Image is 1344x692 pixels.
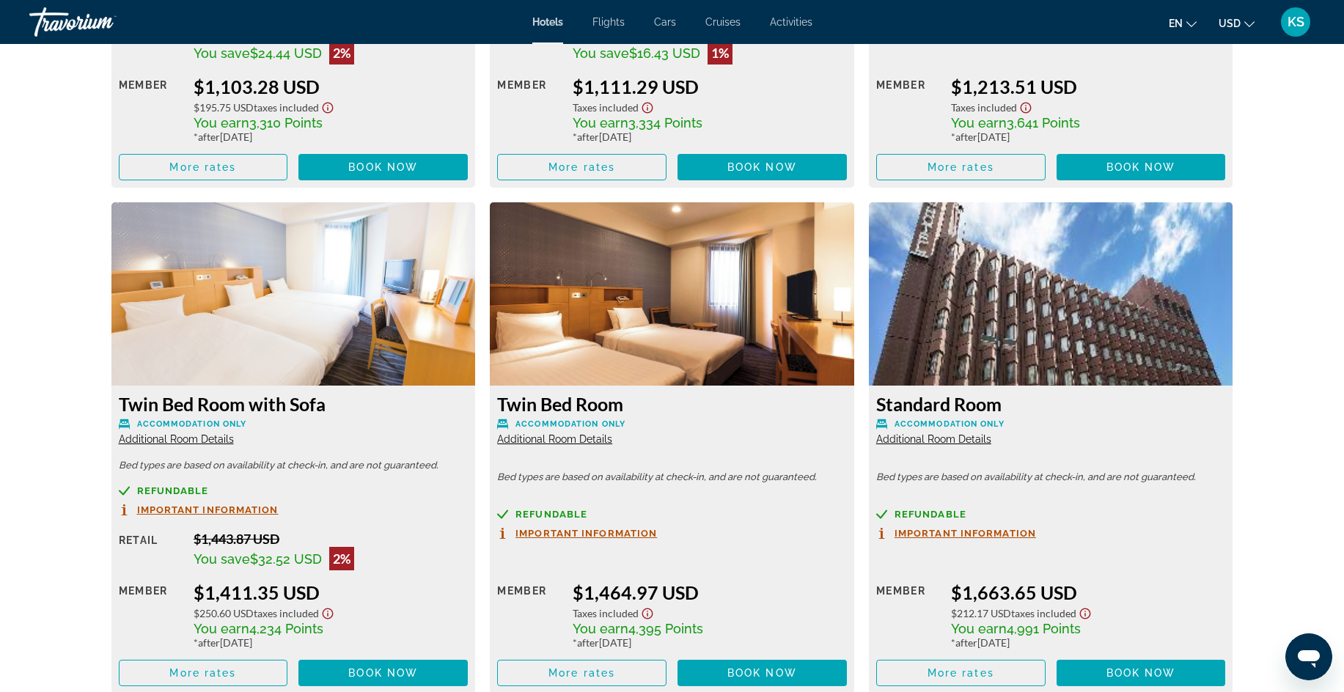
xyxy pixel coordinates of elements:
[490,202,854,386] img: Twin Bed Room
[194,101,254,114] span: $195.75 USD
[955,130,977,143] span: after
[169,161,236,173] span: More rates
[194,581,468,603] div: $1,411.35 USD
[1057,154,1226,180] button: Book now
[119,76,183,143] div: Member
[249,621,323,636] span: 4,234 Points
[548,161,615,173] span: More rates
[895,509,966,519] span: Refundable
[515,529,657,538] span: Important Information
[677,154,847,180] button: Book now
[1106,161,1176,173] span: Book now
[198,636,220,649] span: after
[708,41,732,65] div: 1%
[629,45,700,61] span: $16.43 USD
[497,433,612,445] span: Additional Room Details
[194,130,468,143] div: * [DATE]
[548,667,615,679] span: More rates
[1169,12,1197,34] button: Change language
[298,154,468,180] button: Book now
[532,16,563,28] span: Hotels
[577,130,599,143] span: after
[319,603,337,620] button: Show Taxes and Fees disclaimer
[497,660,667,686] button: More rates
[577,636,599,649] span: after
[876,509,1226,520] a: Refundable
[654,16,676,28] a: Cars
[876,393,1226,415] h3: Standard Room
[628,115,702,130] span: 3,334 Points
[111,202,476,386] img: Twin Bed Room with Sofa
[573,45,629,61] span: You save
[727,161,797,173] span: Book now
[951,115,1007,130] span: You earn
[1288,15,1304,29] span: KS
[119,485,469,496] a: Refundable
[1007,115,1080,130] span: 3,641 Points
[298,660,468,686] button: Book now
[951,101,1017,114] span: Taxes included
[1277,7,1315,37] button: User Menu
[515,509,587,519] span: Refundable
[1219,18,1241,29] span: USD
[876,472,1226,482] p: Bed types are based on availability at check-in, and are not guaranteed.
[876,660,1046,686] button: More rates
[194,607,254,619] span: $250.60 USD
[573,621,628,636] span: You earn
[592,16,625,28] a: Flights
[573,130,847,143] div: * [DATE]
[1169,18,1183,29] span: en
[951,607,1011,619] span: $212.17 USD
[951,581,1225,603] div: $1,663.65 USD
[876,154,1046,180] button: More rates
[951,621,1007,636] span: You earn
[628,621,703,636] span: 4,395 Points
[497,581,561,649] div: Member
[137,505,279,515] span: Important Information
[1011,607,1076,619] span: Taxes included
[1076,603,1094,620] button: Show Taxes and Fees disclaimer
[1007,621,1081,636] span: 4,991 Points
[119,531,183,570] div: Retail
[928,667,994,679] span: More rates
[573,607,639,619] span: Taxes included
[119,581,183,649] div: Member
[497,154,667,180] button: More rates
[137,419,247,429] span: Accommodation Only
[198,130,220,143] span: after
[250,45,322,61] span: $24.44 USD
[951,130,1225,143] div: * [DATE]
[29,3,176,41] a: Travorium
[955,636,977,649] span: after
[119,460,469,471] p: Bed types are based on availability at check-in, and are not guaranteed.
[137,486,209,496] span: Refundable
[249,115,323,130] span: 3,310 Points
[497,25,561,65] div: Retail
[497,527,657,540] button: Important Information
[169,667,236,679] span: More rates
[951,76,1225,97] div: $1,213.51 USD
[194,115,249,130] span: You earn
[348,161,418,173] span: Book now
[194,636,468,649] div: * [DATE]
[497,509,847,520] a: Refundable
[1017,97,1035,114] button: Show Taxes and Fees disclaimer
[194,531,468,547] div: $1,443.87 USD
[705,16,741,28] span: Cruises
[573,115,628,130] span: You earn
[869,202,1233,386] img: Standard Room
[928,161,994,173] span: More rates
[119,25,183,65] div: Retail
[119,433,234,445] span: Additional Room Details
[639,97,656,114] button: Show Taxes and Fees disclaimer
[119,660,288,686] button: More rates
[194,45,250,61] span: You save
[497,76,561,143] div: Member
[677,660,847,686] button: Book now
[770,16,812,28] a: Activities
[727,667,797,679] span: Book now
[348,667,418,679] span: Book now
